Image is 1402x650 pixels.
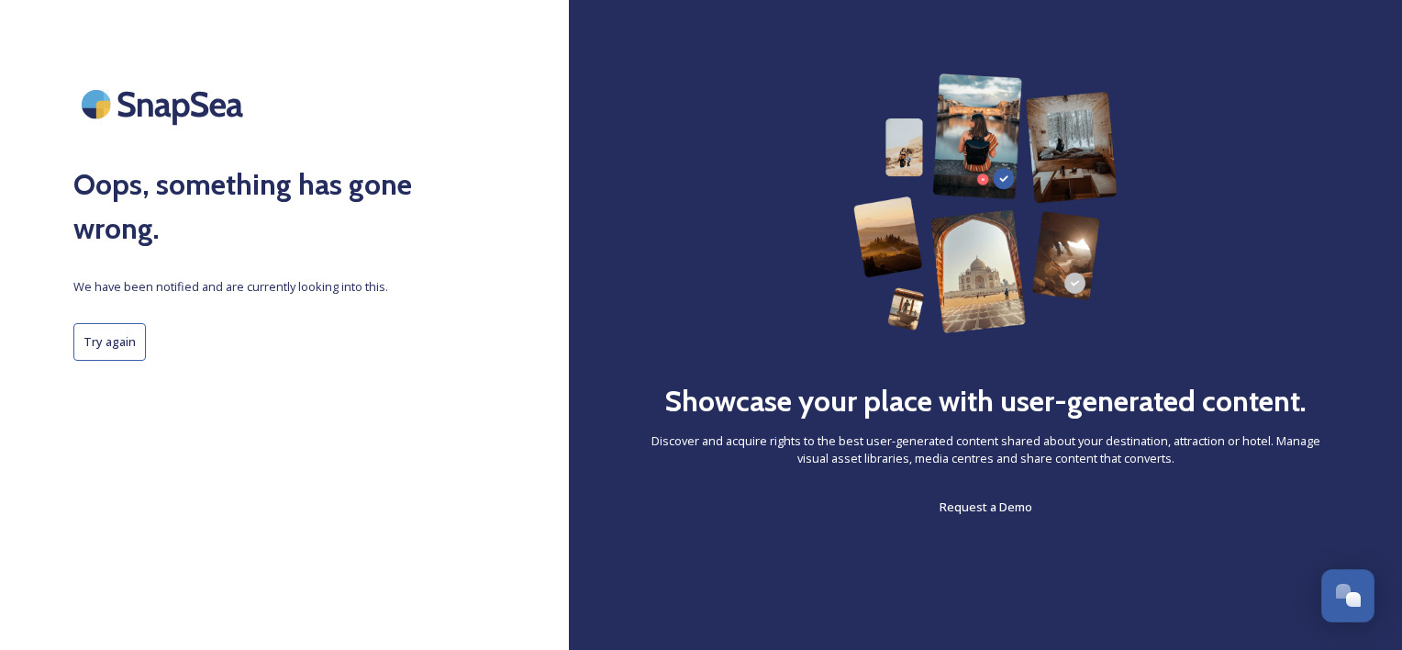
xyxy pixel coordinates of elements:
[73,323,146,361] button: Try again
[642,432,1329,467] span: Discover and acquire rights to the best user-generated content shared about your destination, att...
[73,73,257,135] img: SnapSea Logo
[73,278,495,296] span: We have been notified and are currently looking into this.
[940,499,1032,515] span: Request a Demo
[73,162,495,251] h2: Oops, something has gone wrong.
[73,323,495,361] a: Try again
[940,496,1032,518] a: Request a Demo
[853,73,1118,333] img: 63b42ca75bacad526042e722_Group%20154-p-800.png
[664,379,1307,423] h2: Showcase your place with user-generated content.
[1321,569,1374,622] button: Open Chat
